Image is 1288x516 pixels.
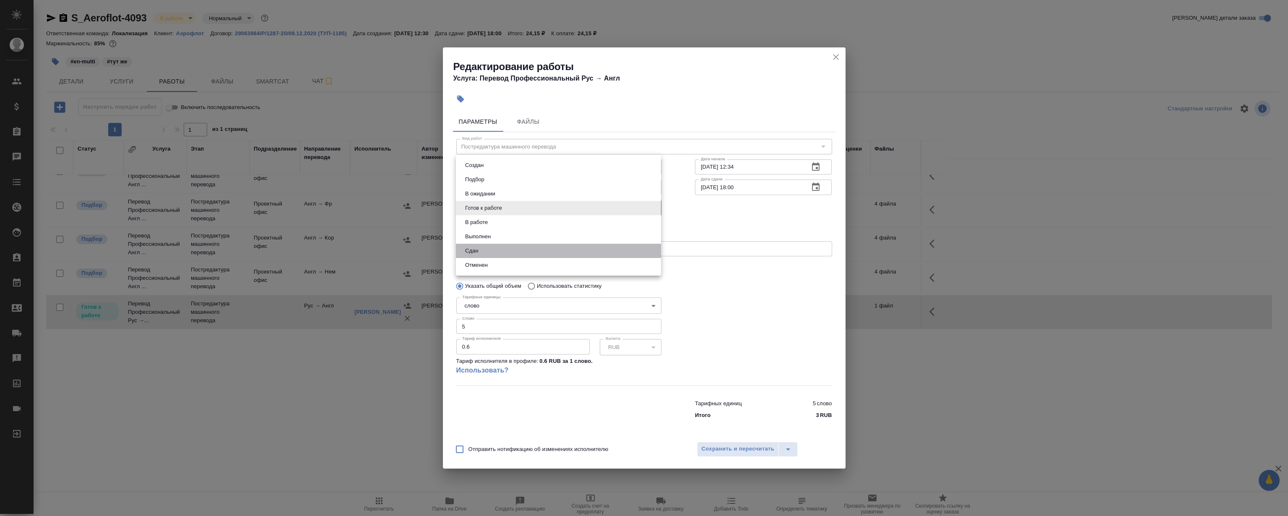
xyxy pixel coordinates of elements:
button: Выполнен [463,232,493,241]
button: В работе [463,218,490,227]
button: Готов к работе [463,203,505,213]
button: В ожидании [463,189,498,198]
button: Создан [463,161,486,170]
button: Отменен [463,261,490,270]
button: Сдан [463,246,481,255]
button: Подбор [463,175,487,184]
